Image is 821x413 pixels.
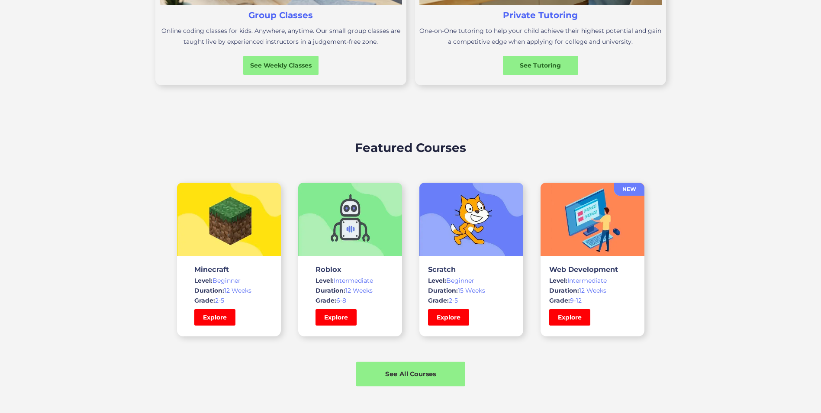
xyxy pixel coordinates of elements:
[549,309,590,326] a: Explore
[356,369,465,378] div: See All Courses
[194,309,235,326] a: Explore
[194,276,264,285] div: Beginner
[355,139,466,157] h2: Featured Courses
[248,9,313,21] h3: Group Classes
[356,362,465,387] a: See All Courses
[194,265,264,274] h3: Minecraft
[194,297,215,304] span: Grade:
[428,265,515,274] h3: Scratch
[428,287,458,294] span: Duration:
[614,185,644,194] div: NEW
[316,286,385,295] div: 12 Weeks
[194,296,264,305] div: 2-5
[614,183,644,196] a: NEW
[549,287,579,294] span: Duration:
[549,276,636,285] div: Intermediate
[335,297,336,304] span: :
[428,277,446,284] span: Level:
[428,286,515,295] div: 15 Weeks
[316,287,345,294] span: Duration:
[428,296,515,305] div: 2-5
[194,287,224,294] span: Duration:
[503,61,578,70] div: See Tutoring
[549,265,636,274] h3: Web Development
[316,276,385,285] div: Intermediate
[243,61,319,70] div: See Weekly Classes
[503,56,578,75] a: See Tutoring
[160,26,402,47] p: Online coding classes for kids. Anywhere, anytime. Our small group classes are taught live by exp...
[428,276,515,285] div: Beginner
[316,309,357,326] a: Explore
[316,296,385,305] div: 6-8
[316,277,334,284] span: Level:
[503,9,578,21] h3: Private Tutoring
[243,56,319,75] a: See Weekly Classes
[549,286,636,295] div: 12 Weeks
[194,286,264,295] div: 12 Weeks
[549,297,570,304] span: Grade:
[419,26,662,47] p: One-on-One tutoring to help your child achieve their highest potential and gain a competitive edg...
[194,277,212,284] span: Level:
[549,296,636,305] div: 9-12
[316,297,335,304] span: Grade
[316,265,385,274] h3: Roblox
[428,297,449,304] span: Grade:
[428,309,469,326] a: Explore
[549,277,567,284] span: Level:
